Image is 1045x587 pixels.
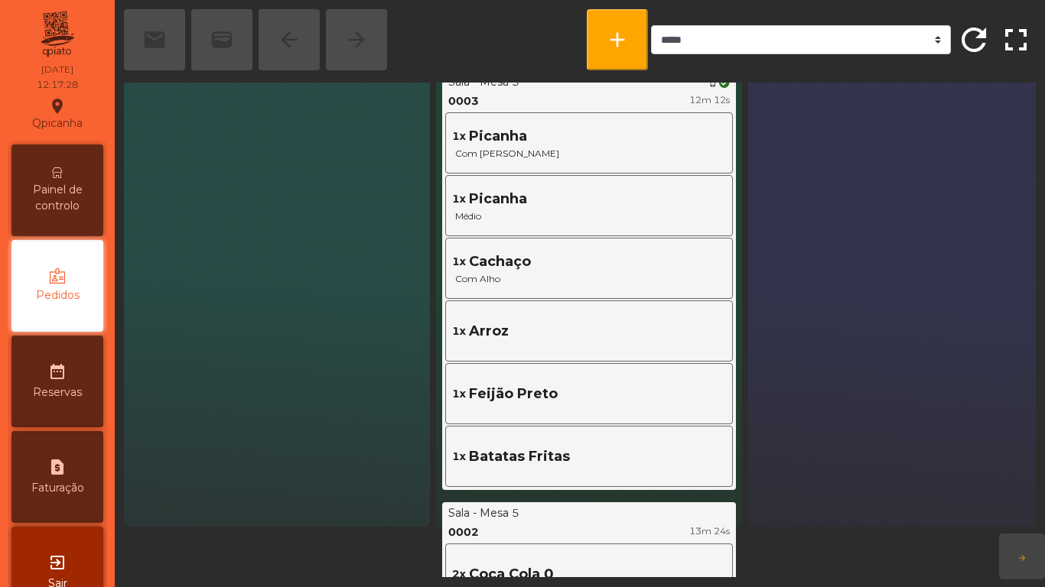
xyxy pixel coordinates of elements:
span: Com Alho [452,272,726,286]
div: Qpicanha [32,95,83,133]
span: Picanha [469,189,527,209]
span: add [605,28,630,52]
button: fullscreen [997,9,1036,70]
div: 0003 [448,93,479,109]
div: Sala - [448,505,477,521]
div: Mesa 5 [480,505,519,521]
div: Sala - [448,74,477,90]
button: refresh [954,9,993,70]
i: request_page [48,458,67,476]
span: 1x [452,254,466,270]
span: Feijão Preto [469,384,558,404]
span: Médio [452,209,726,223]
i: date_range [48,362,67,381]
span: 1x [452,128,466,144]
span: 12m 12s [689,94,730,105]
i: exit_to_app [48,553,67,572]
span: 13m 24s [689,525,730,537]
span: 2x [452,566,466,582]
span: refresh [955,21,992,58]
div: Mesa 5 [480,74,519,90]
span: Arroz [469,321,509,342]
span: Painel de controlo [15,182,99,214]
span: Pedidos [36,287,80,303]
span: Com [PERSON_NAME] [452,147,726,161]
span: 1x [452,323,466,339]
span: fullscreen [998,21,1034,58]
div: 12:17:28 [37,78,78,92]
span: Cachaço [469,251,531,272]
span: 1x [452,191,466,207]
span: arrow_forward [1017,553,1027,563]
div: [DATE] [41,63,73,76]
span: Batatas Fritas [469,446,570,467]
span: Picanha [469,126,527,147]
i: location_on [48,97,67,115]
span: 1x [452,449,466,465]
span: phone_iphone [708,78,718,87]
span: Coca Cola 0 [469,564,554,585]
button: add [587,9,648,70]
span: Reservas [33,384,82,401]
button: arrow_forward [999,533,1045,579]
span: 1x [452,386,466,402]
span: Faturação [31,480,84,496]
img: qpiato [38,8,76,61]
div: 0002 [448,524,479,540]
